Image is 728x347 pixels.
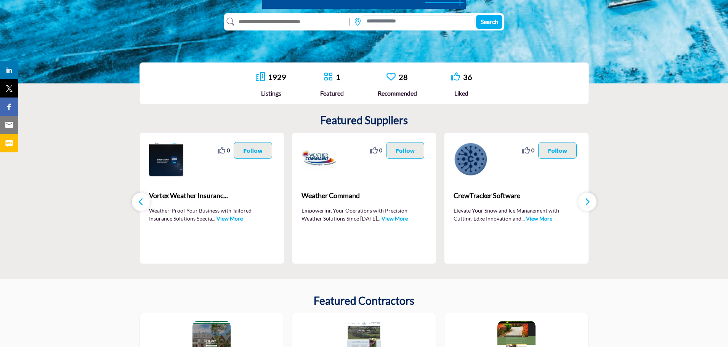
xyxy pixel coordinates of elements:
div: Listings [256,89,286,98]
b: Vortex Weather Insurance/ MSI Guaranteed Weather [149,185,275,206]
a: 28 [399,72,408,82]
img: Vortex Weather Insurance/ MSI Guaranteed Weather [149,142,183,176]
h2: Featured Contractors [314,294,414,307]
span: Vortex Weather Insuranc... [149,190,275,201]
img: Rectangle%203585.svg [348,16,352,27]
div: Featured [320,89,344,98]
p: Elevate Your Snow and Ice Management with Cutting-Edge Innovation and [454,206,579,222]
button: Follow [386,142,425,159]
p: Empowering Your Operations with Precision Weather Solutions Since [DATE] [301,206,427,222]
p: Follow [396,146,415,155]
button: Follow [538,142,577,159]
button: Search [476,15,502,29]
span: 0 [379,146,382,154]
div: Recommended [378,89,417,98]
h2: Featured Suppliers [320,114,408,127]
a: View More [382,215,408,222]
p: Weather-Proof Your Business with Tailored Insurance Solutions Specia [149,206,275,222]
img: CrewTracker Software [454,142,488,176]
span: ... [377,215,380,222]
img: Weather Command [301,142,336,176]
a: Weather Command [301,185,427,206]
span: CrewTracker Software [454,190,579,201]
p: Follow [243,146,263,155]
i: Go to Liked [451,72,460,81]
span: 0 [531,146,534,154]
div: Liked [451,89,472,98]
a: CrewTracker Software [454,185,579,206]
a: Vortex Weather Insuranc... [149,185,275,206]
a: 1929 [268,72,286,82]
a: 36 [463,72,472,82]
span: ... [212,215,215,222]
a: Go to Recommended [386,72,396,82]
span: ... [521,215,525,222]
span: 0 [227,146,230,154]
a: View More [216,215,243,222]
span: Weather Command [301,190,427,201]
span: Search [481,18,498,25]
a: View More [526,215,552,222]
p: Follow [548,146,567,155]
a: Go to Featured [324,72,333,82]
a: 1 [336,72,340,82]
button: Follow [234,142,272,159]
